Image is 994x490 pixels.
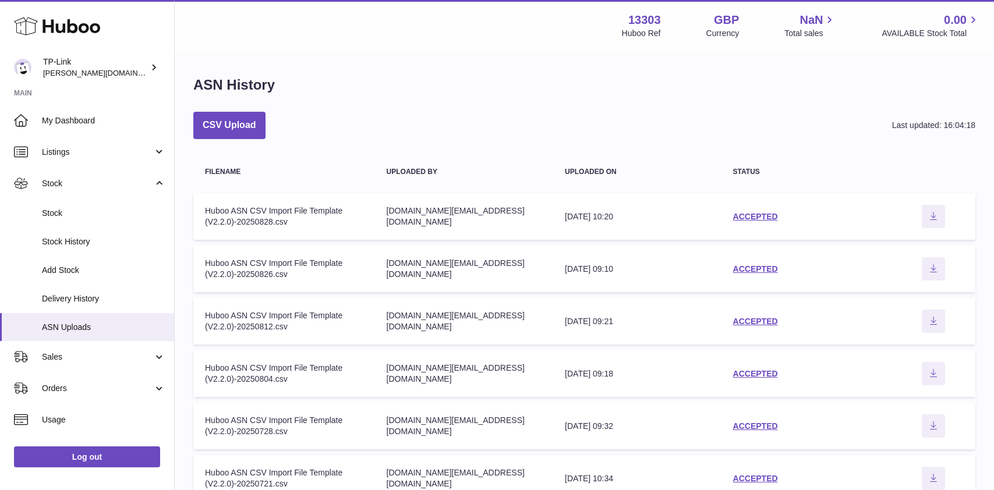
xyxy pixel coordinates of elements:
[205,310,363,332] div: Huboo ASN CSV Import File Template (V2.2.0)-20250812.csv
[387,415,542,437] div: [DOMAIN_NAME][EMAIL_ADDRESS][DOMAIN_NAME]
[721,157,892,187] th: Status
[784,12,836,39] a: NaN Total sales
[553,157,721,187] th: Uploaded on
[387,258,542,280] div: [DOMAIN_NAME][EMAIL_ADDRESS][DOMAIN_NAME]
[733,369,778,378] a: ACCEPTED
[14,59,31,76] img: susie.li@tp-link.com
[387,205,542,228] div: [DOMAIN_NAME][EMAIL_ADDRESS][DOMAIN_NAME]
[205,205,363,228] div: Huboo ASN CSV Import File Template (V2.2.0)-20250828.csv
[387,467,542,489] div: [DOMAIN_NAME][EMAIL_ADDRESS][DOMAIN_NAME]
[565,421,710,432] div: [DATE] 09:32
[42,208,165,219] span: Stock
[565,211,710,222] div: [DATE] 10:20
[922,205,945,228] button: Download ASN file
[706,28,740,39] div: Currency
[43,68,294,77] span: [PERSON_NAME][DOMAIN_NAME][EMAIL_ADDRESS][DOMAIN_NAME]
[43,56,148,79] div: TP-Link
[784,28,836,39] span: Total sales
[733,264,778,274] a: ACCEPTED
[14,446,160,467] a: Log out
[733,212,778,221] a: ACCEPTED
[42,414,165,425] span: Usage
[565,316,710,327] div: [DATE] 09:21
[891,157,975,187] th: actions
[42,322,165,333] span: ASN Uploads
[922,467,945,490] button: Download ASN file
[565,264,710,275] div: [DATE] 09:10
[944,12,967,28] span: 0.00
[922,414,945,438] button: Download ASN file
[565,368,710,379] div: [DATE] 09:18
[733,474,778,483] a: ACCEPTED
[205,467,363,489] div: Huboo ASN CSV Import File Template (V2.2.0)-20250721.csv
[42,236,165,247] span: Stock History
[42,351,153,363] span: Sales
[42,383,153,394] span: Orders
[565,473,710,484] div: [DATE] 10:34
[892,120,975,131] div: Last updated: 16:04:18
[42,147,153,158] span: Listings
[922,310,945,333] button: Download ASN file
[882,12,980,39] a: 0.00 AVAILABLE Stock Total
[714,12,739,28] strong: GBP
[387,310,542,332] div: [DOMAIN_NAME][EMAIL_ADDRESS][DOMAIN_NAME]
[42,293,165,304] span: Delivery History
[628,12,661,28] strong: 13303
[205,415,363,437] div: Huboo ASN CSV Import File Template (V2.2.0)-20250728.csv
[42,115,165,126] span: My Dashboard
[922,362,945,385] button: Download ASN file
[375,157,554,187] th: Uploaded by
[882,28,980,39] span: AVAILABLE Stock Total
[205,363,363,385] div: Huboo ASN CSV Import File Template (V2.2.0)-20250804.csv
[205,258,363,280] div: Huboo ASN CSV Import File Template (V2.2.0)-20250826.csv
[193,112,266,139] button: CSV Upload
[922,257,945,280] button: Download ASN file
[622,28,661,39] div: Huboo Ref
[733,421,778,431] a: ACCEPTED
[733,317,778,326] a: ACCEPTED
[193,157,375,187] th: Filename
[387,363,542,385] div: [DOMAIN_NAME][EMAIL_ADDRESS][DOMAIN_NAME]
[800,12,823,28] span: NaN
[42,178,153,189] span: Stock
[193,76,275,94] h1: ASN History
[42,265,165,276] span: Add Stock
